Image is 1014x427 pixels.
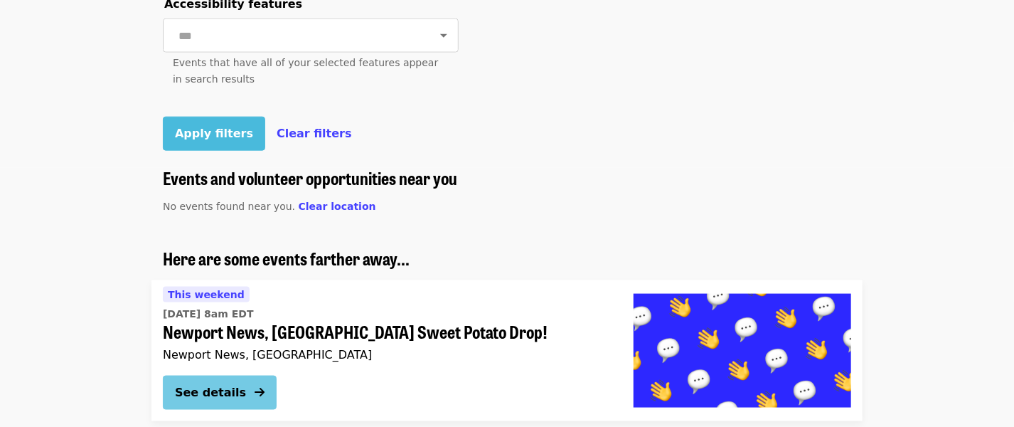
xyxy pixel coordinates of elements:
button: Clear filters [277,125,352,142]
button: Clear location [299,199,376,214]
time: [DATE] 8am EDT [163,307,254,322]
span: This weekend [168,289,245,300]
span: Events that have all of your selected features appear in search results [173,57,438,85]
button: See details [163,376,277,410]
span: Clear location [299,201,376,212]
img: Newport News, VA Sweet Potato Drop! organized by Society of St. Andrew [634,294,851,408]
span: Apply filters [175,127,253,140]
span: Clear filters [277,127,352,140]
div: Newport News, [GEOGRAPHIC_DATA] [163,348,611,362]
div: See details [175,384,246,401]
button: Open [434,26,454,46]
span: Events and volunteer opportunities near you [163,165,457,190]
a: See details for "Newport News, VA Sweet Potato Drop!" [151,280,863,421]
span: Newport News, [GEOGRAPHIC_DATA] Sweet Potato Drop! [163,322,611,342]
i: arrow-right icon [255,386,265,399]
span: Here are some events farther away... [163,246,410,270]
button: Apply filters [163,117,265,151]
span: No events found near you. [163,201,295,212]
